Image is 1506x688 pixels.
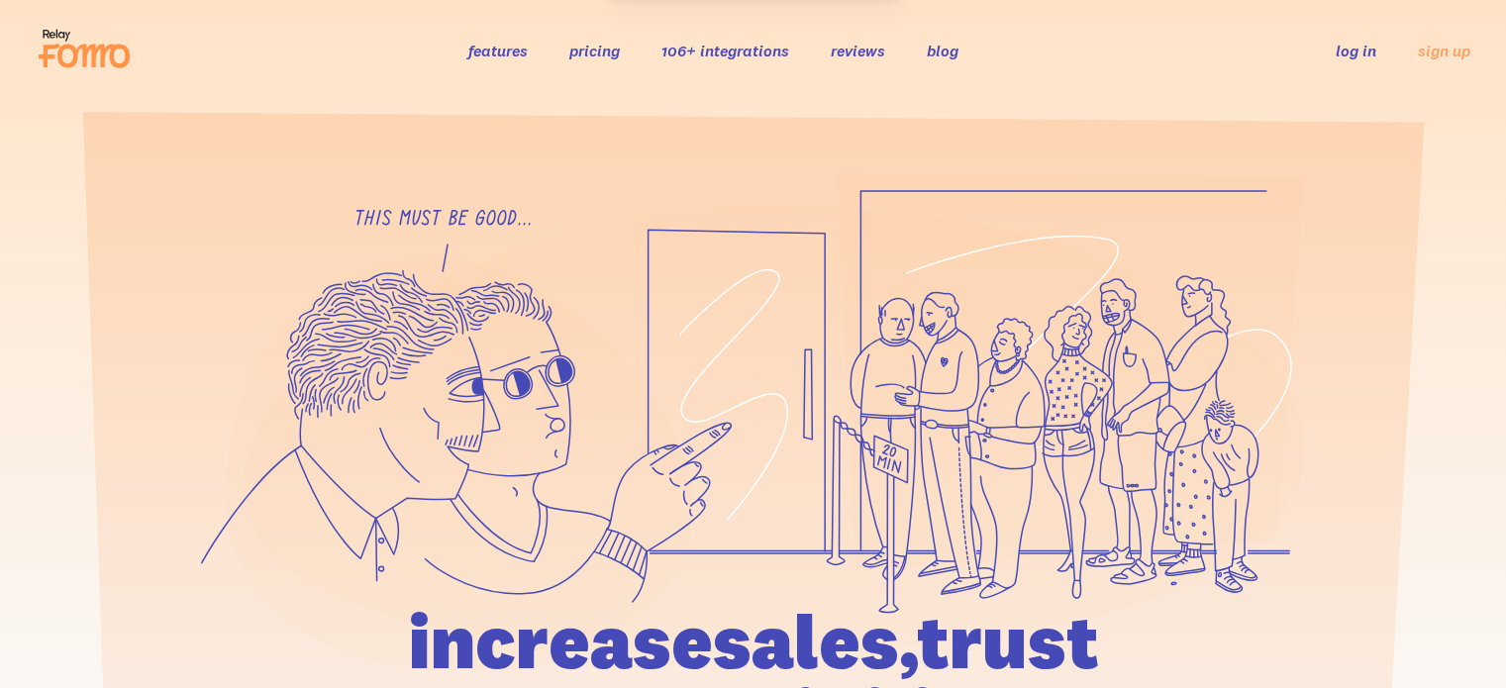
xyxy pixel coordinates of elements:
a: reviews [831,41,885,60]
a: features [468,41,528,60]
a: blog [927,41,958,60]
a: log in [1336,41,1376,60]
a: pricing [569,41,620,60]
a: 106+ integrations [661,41,789,60]
a: sign up [1418,41,1470,61]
